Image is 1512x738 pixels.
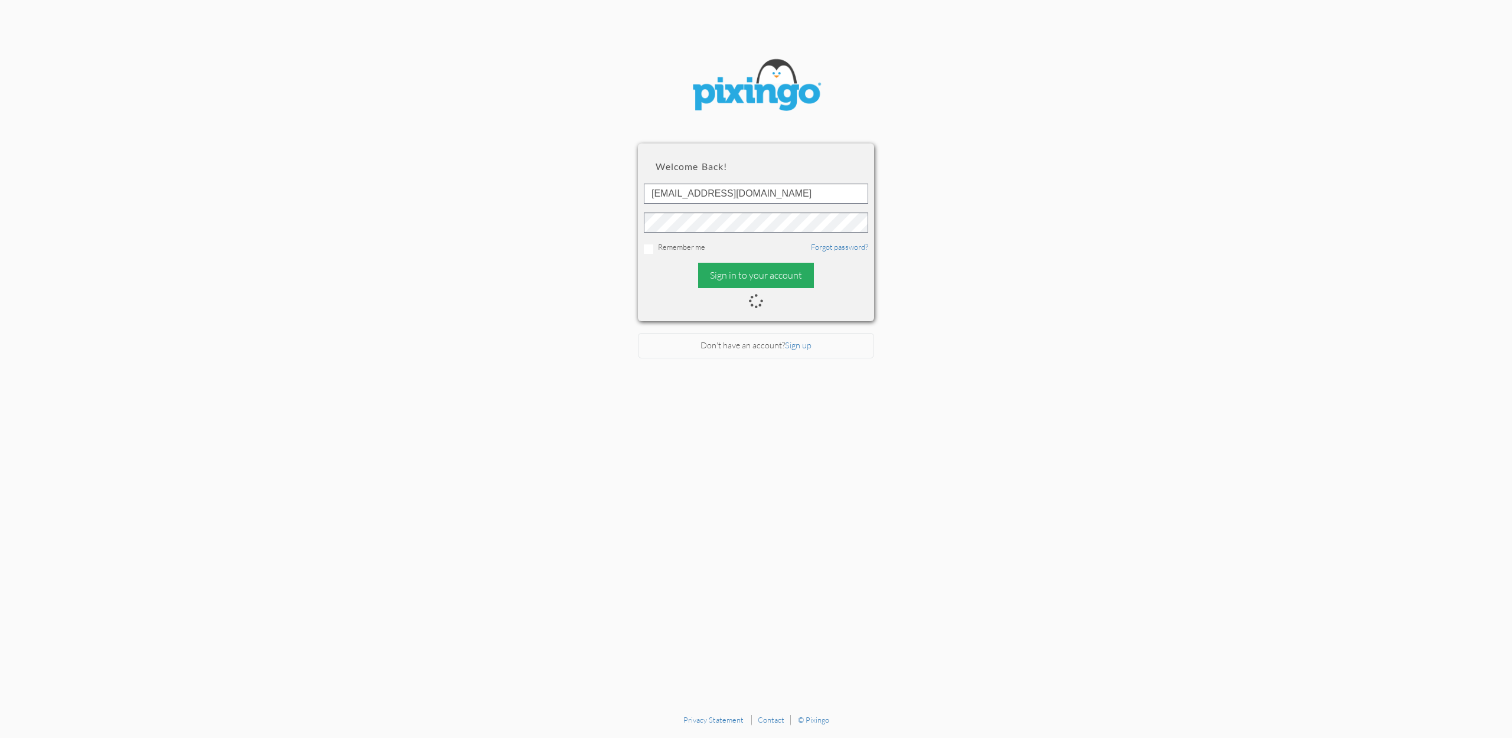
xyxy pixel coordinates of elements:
img: pixingo logo [685,53,827,120]
a: Sign up [785,340,812,350]
div: Don't have an account? [638,333,874,358]
a: Forgot password? [811,242,868,252]
a: Privacy Statement [683,715,744,724]
a: © Pixingo [798,715,829,724]
input: ID or Email [644,184,868,204]
a: Contact [758,715,784,724]
h2: Welcome back! [656,161,856,172]
div: Sign in to your account [698,263,814,288]
div: Remember me [644,241,868,254]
